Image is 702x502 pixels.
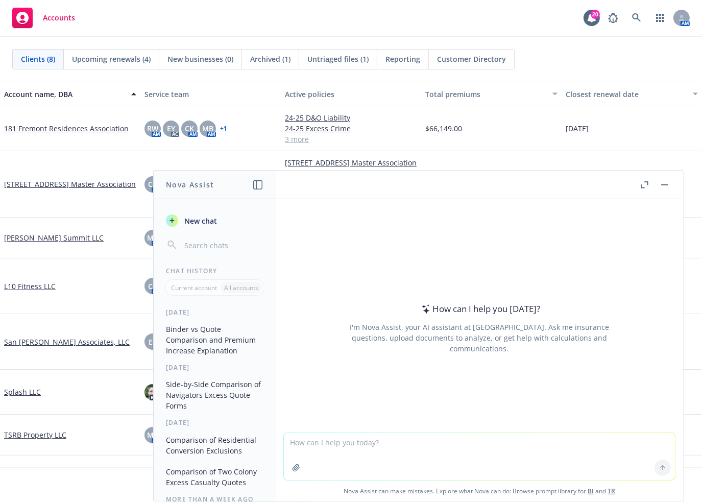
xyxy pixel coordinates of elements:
span: Nova Assist can make mistakes. Explore what Nova can do: Browse prompt library for and [280,481,679,501]
span: New chat [182,216,217,226]
span: CK [185,123,194,134]
div: How can I help you [DATE]? [419,302,541,316]
a: + 1 [220,126,227,132]
img: photo [144,384,161,400]
a: Switch app [650,8,670,28]
div: 20 [591,10,600,19]
span: $66,149.00 [425,123,462,134]
a: Report a Bug [603,8,623,28]
span: MB [202,123,213,134]
span: RW [147,123,158,134]
div: [DATE] [154,308,276,317]
button: Service team [140,82,281,106]
span: Untriaged files (1) [307,54,369,64]
button: New chat [162,211,268,230]
button: Total premiums [421,82,562,106]
p: All accounts [224,283,258,292]
span: EY [149,337,157,347]
a: Splash LLC [4,387,41,397]
div: Chat History [154,267,276,275]
button: Closest renewal date [562,82,702,106]
a: 3 more [285,134,417,145]
button: Comparison of Two Colony Excess Casualty Quotes [162,463,268,491]
span: Reporting [385,54,420,64]
button: Active policies [281,82,421,106]
a: 24-25 Excess Crime [285,123,417,134]
input: Search chats [182,238,263,252]
span: Clients (8) [21,54,55,64]
a: [PERSON_NAME] Summit LLC [4,232,104,243]
span: [DATE] [566,123,589,134]
p: Current account [171,283,217,292]
div: Closest renewal date [566,89,687,100]
span: CK [148,179,157,189]
span: EY [167,123,175,134]
a: L10 Fitness LLC [4,281,56,292]
span: Archived (1) [250,54,291,64]
button: Comparison of Residential Conversion Exclusions [162,432,268,459]
a: [STREET_ADDRESS] Master Association [4,179,136,189]
span: MB [147,429,158,440]
a: 181 Fremont Residences Association [4,123,129,134]
a: [STREET_ADDRESS] Master Association - Terrorism and Sabotage [285,157,417,179]
button: Side-by-Side Comparison of Navigators Excess Quote Forms [162,376,268,414]
span: Accounts [43,14,75,22]
span: Upcoming renewals (4) [72,54,151,64]
span: New businesses (0) [167,54,233,64]
a: Accounts [8,4,79,32]
a: 24-25 D&O Liability [285,112,417,123]
a: TSRB Property LLC [4,429,66,440]
span: Customer Directory [437,54,506,64]
a: BI [588,487,594,495]
span: CK [148,281,157,292]
div: [DATE] [154,363,276,372]
div: I'm Nova Assist, your AI assistant at [GEOGRAPHIC_DATA]. Ask me insurance questions, upload docum... [336,322,623,354]
a: Search [626,8,647,28]
span: MB [147,232,158,243]
div: [DATE] [154,418,276,427]
a: TR [608,487,615,495]
button: Binder vs Quote Comparison and Premium Increase Explanation [162,321,268,359]
div: Active policies [285,89,417,100]
a: San [PERSON_NAME] Associates, LLC [4,337,130,347]
h1: Nova Assist [166,179,214,190]
div: Account name, DBA [4,89,125,100]
div: Total premiums [425,89,546,100]
div: Service team [144,89,277,100]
